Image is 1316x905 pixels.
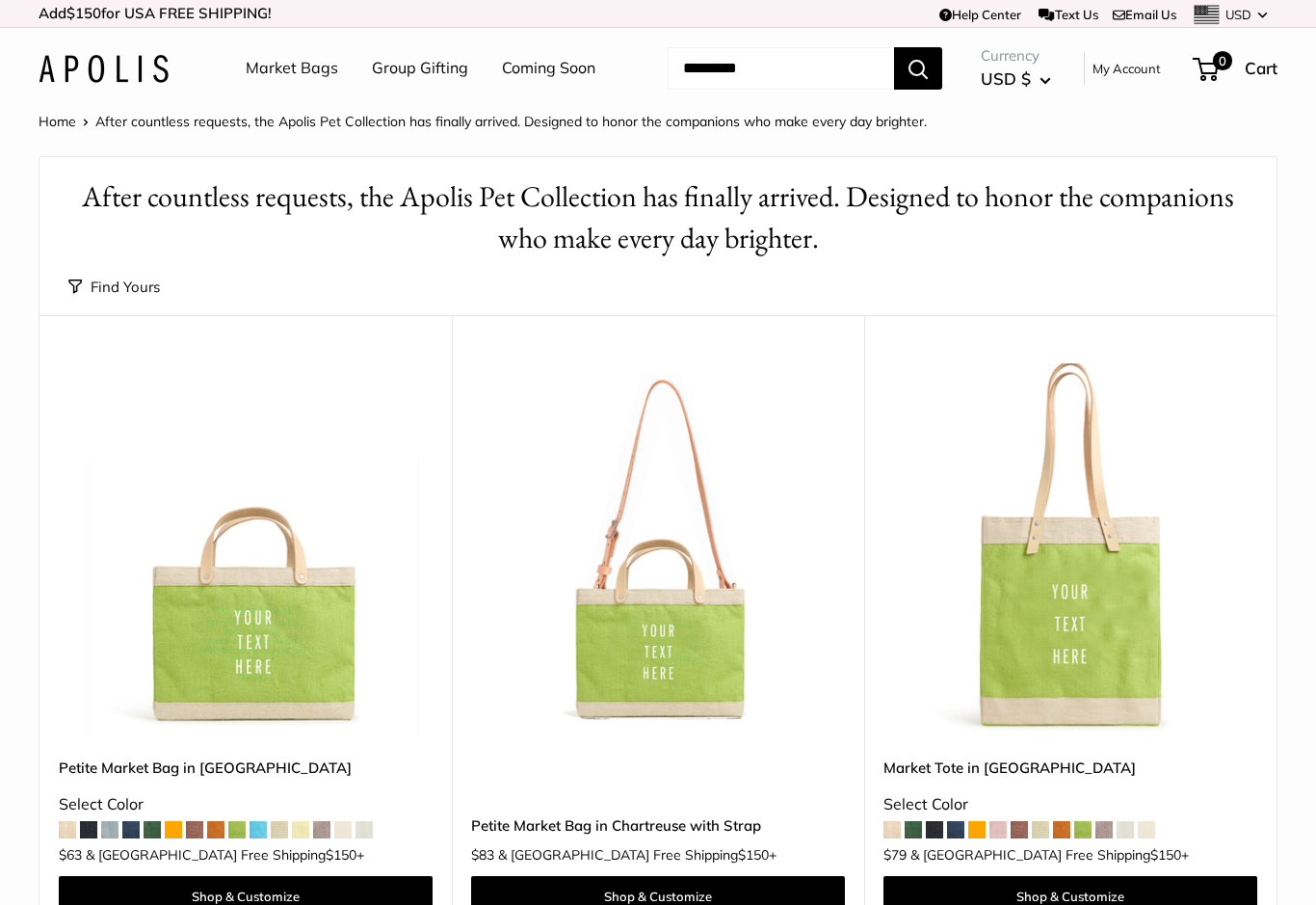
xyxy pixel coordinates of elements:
[939,7,1021,22] a: Help Center
[1195,53,1277,84] a: 0 Cart
[39,55,169,83] img: Apolis
[471,363,845,737] a: Petite Market Bag in Chartreuse with StrapPetite Market Bag in Chartreuse with Strap
[883,757,1257,779] a: Market Tote in [GEOGRAPHIC_DATA]
[883,363,1257,737] img: Market Tote in Chartreuse
[59,790,433,819] div: Select Color
[1150,846,1181,864] span: $150
[1092,57,1161,80] a: My Account
[1225,7,1251,22] span: USD
[981,42,1051,69] span: Currency
[1213,51,1232,70] span: 0
[883,790,1257,819] div: Select Color
[1039,7,1097,22] a: Text Us
[668,47,894,90] input: Search...
[1245,58,1277,78] span: Cart
[471,814,845,837] a: Petite Market Bag in Chartreuse with Strap
[39,109,927,134] nav: Breadcrumb
[1113,7,1176,22] a: Email Us
[502,54,595,83] a: Coming Soon
[86,848,364,862] span: & [GEOGRAPHIC_DATA] Free Shipping +
[68,274,160,301] button: Find Yours
[883,846,907,864] span: $79
[471,363,845,737] img: Petite Market Bag in Chartreuse with Strap
[326,846,356,864] span: $150
[981,68,1031,89] span: USD $
[910,848,1189,862] span: & [GEOGRAPHIC_DATA] Free Shipping +
[68,176,1248,259] h1: After countless requests, the Apolis Pet Collection has finally arrived. Designed to honor the co...
[39,113,76,130] a: Home
[66,4,101,22] span: $150
[498,848,776,862] span: & [GEOGRAPHIC_DATA] Free Shipping +
[894,47,942,90] button: Search
[738,846,769,864] span: $150
[95,113,927,130] span: After countless requests, the Apolis Pet Collection has finally arrived. Designed to honor the co...
[59,363,433,737] a: Petite Market Bag in ChartreusePetite Market Bag in Chartreuse
[15,832,206,890] iframe: Sign Up via Text for Offers
[981,64,1051,94] button: USD $
[883,363,1257,737] a: Market Tote in ChartreuseMarket Tote in Chartreuse
[246,54,338,83] a: Market Bags
[59,757,433,779] a: Petite Market Bag in [GEOGRAPHIC_DATA]
[471,846,494,864] span: $83
[372,54,468,83] a: Group Gifting
[59,363,433,737] img: Petite Market Bag in Chartreuse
